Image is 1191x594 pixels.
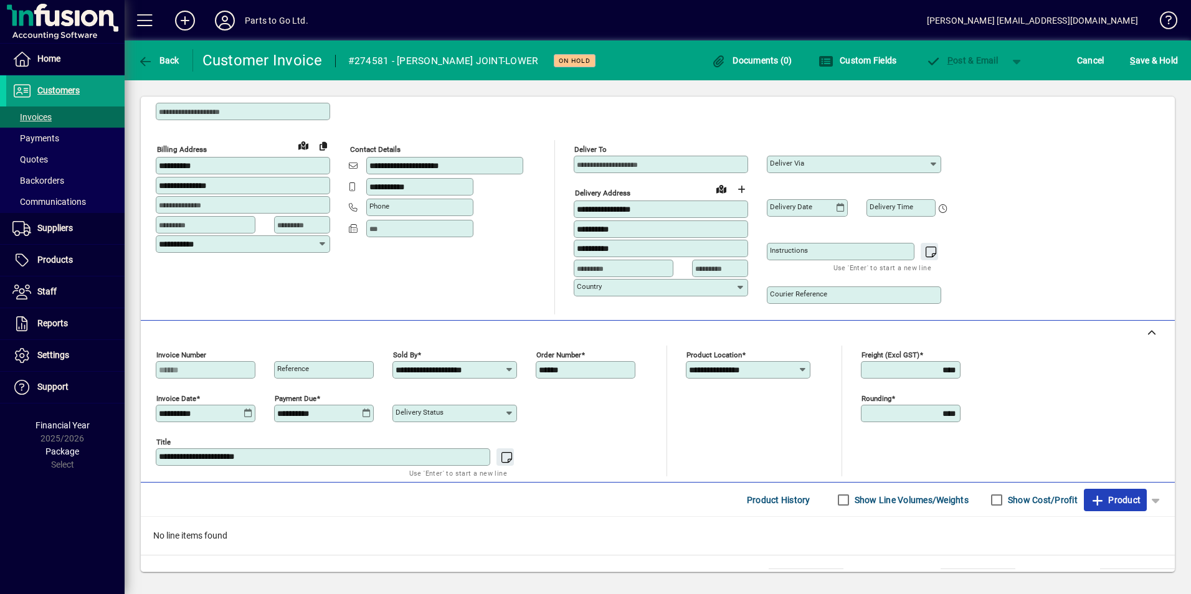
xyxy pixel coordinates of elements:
span: Package [45,446,79,456]
mat-label: Title [156,438,171,446]
a: Knowledge Base [1151,2,1175,43]
td: 0.00 [1100,569,1175,584]
mat-label: Instructions [770,246,808,255]
td: 0.00 [941,569,1015,584]
label: Show Cost/Profit [1005,494,1078,506]
a: Communications [6,191,125,212]
a: Backorders [6,170,125,191]
mat-label: Freight (excl GST) [861,351,919,359]
span: P [947,55,953,65]
mat-label: Invoice date [156,394,196,403]
span: On hold [559,57,591,65]
span: Staff [37,286,57,296]
a: View on map [711,179,731,199]
a: Quotes [6,149,125,170]
mat-label: Reference [277,364,309,373]
a: Products [6,245,125,276]
mat-hint: Use 'Enter' to start a new line [833,260,931,275]
button: Cancel [1074,49,1108,72]
div: No line items found [141,517,1175,555]
span: Reports [37,318,68,328]
button: Back [135,49,183,72]
button: Documents (0) [708,49,795,72]
button: Add [165,9,205,32]
button: Copy to Delivery address [313,136,333,156]
mat-hint: Use 'Enter' to start a new line [409,466,507,480]
div: Parts to Go Ltd. [245,11,308,31]
label: Show Line Volumes/Weights [852,494,969,506]
span: Communications [12,197,86,207]
a: Payments [6,128,125,149]
mat-label: Delivery date [770,202,812,211]
span: Payments [12,133,59,143]
mat-label: Deliver via [770,159,804,167]
mat-label: Delivery time [870,202,913,211]
mat-label: Delivery status [396,408,444,417]
span: Products [37,255,73,265]
span: Support [37,382,69,392]
button: Save & Hold [1127,49,1181,72]
button: Product History [742,489,815,511]
button: Choose address [731,179,751,199]
mat-label: Product location [686,351,742,359]
app-page-header-button: Back [125,49,193,72]
button: Custom Fields [815,49,900,72]
span: Quotes [12,154,48,164]
span: Back [138,55,179,65]
td: Total Volume [694,569,769,584]
a: Invoices [6,106,125,128]
span: Suppliers [37,223,73,233]
span: Home [37,54,60,64]
span: Documents (0) [711,55,792,65]
a: Suppliers [6,213,125,244]
span: ost & Email [926,55,998,65]
mat-label: Deliver To [574,145,607,154]
span: Product [1090,490,1141,510]
a: Settings [6,340,125,371]
a: Reports [6,308,125,339]
span: Cancel [1077,50,1104,70]
mat-label: Rounding [861,394,891,403]
div: Customer Invoice [202,50,323,70]
mat-label: Courier Reference [770,290,827,298]
mat-label: Phone [369,202,389,210]
button: Product [1084,489,1147,511]
span: Customers [37,85,80,95]
span: Invoices [12,112,52,122]
mat-label: Order number [536,351,581,359]
div: #274581 - [PERSON_NAME] JOINT-LOWER [348,51,539,71]
span: Backorders [12,176,64,186]
mat-label: Payment due [275,394,316,403]
a: Staff [6,276,125,308]
span: Custom Fields [819,55,897,65]
span: ave & Hold [1130,50,1178,70]
button: Profile [205,9,245,32]
a: Home [6,44,125,75]
span: S [1130,55,1135,65]
td: GST exclusive [1025,569,1100,584]
td: 0.0000 M³ [769,569,843,584]
div: [PERSON_NAME] [EMAIL_ADDRESS][DOMAIN_NAME] [927,11,1138,31]
a: View on map [293,135,313,155]
mat-label: Sold by [393,351,417,359]
button: Post & Email [919,49,1004,72]
span: Financial Year [36,420,90,430]
mat-label: Country [577,282,602,291]
mat-label: Invoice number [156,351,206,359]
a: Support [6,372,125,403]
span: Product History [747,490,810,510]
span: Settings [37,350,69,360]
td: Freight (excl GST) [853,569,941,584]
